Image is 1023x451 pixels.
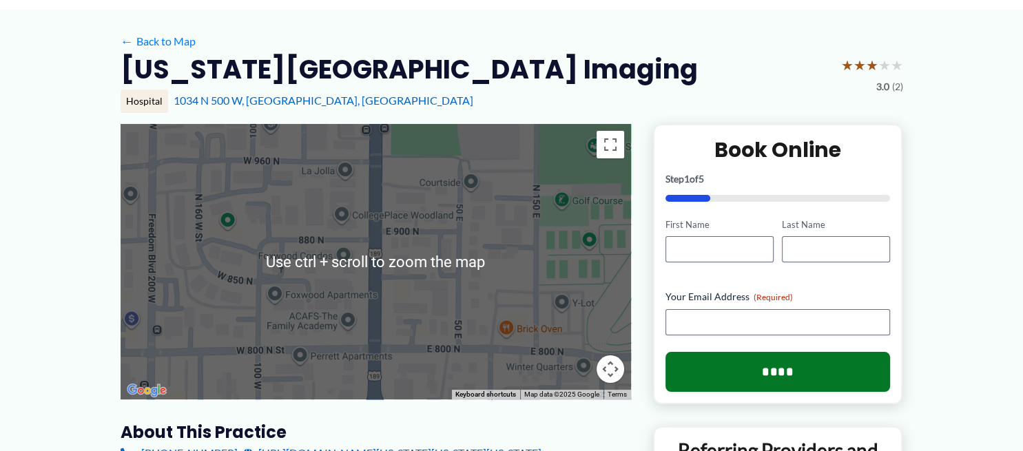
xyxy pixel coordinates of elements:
div: Hospital [121,90,168,113]
a: Open this area in Google Maps (opens a new window) [124,381,169,399]
span: ← [121,34,134,48]
span: ★ [854,52,866,78]
span: (2) [892,78,903,96]
button: Map camera controls [597,355,624,383]
span: Map data ©2025 Google [524,390,599,398]
button: Toggle fullscreen view [597,131,624,158]
span: ★ [841,52,854,78]
span: ★ [878,52,891,78]
a: ←Back to Map [121,31,196,52]
span: (Required) [754,292,793,302]
label: First Name [665,218,774,231]
p: Step of [665,174,891,184]
img: Google [124,381,169,399]
h3: About this practice [121,421,631,443]
h2: Book Online [665,136,891,163]
span: ★ [891,52,903,78]
a: Terms (opens in new tab) [608,390,627,398]
span: ★ [866,52,878,78]
button: Keyboard shortcuts [455,390,516,399]
label: Your Email Address [665,290,891,304]
span: 5 [699,173,704,185]
label: Last Name [782,218,890,231]
span: 3.0 [876,78,889,96]
h2: [US_STATE][GEOGRAPHIC_DATA] Imaging [121,52,698,86]
a: 1034 N 500 W, [GEOGRAPHIC_DATA], [GEOGRAPHIC_DATA] [174,94,473,107]
span: 1 [684,173,690,185]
